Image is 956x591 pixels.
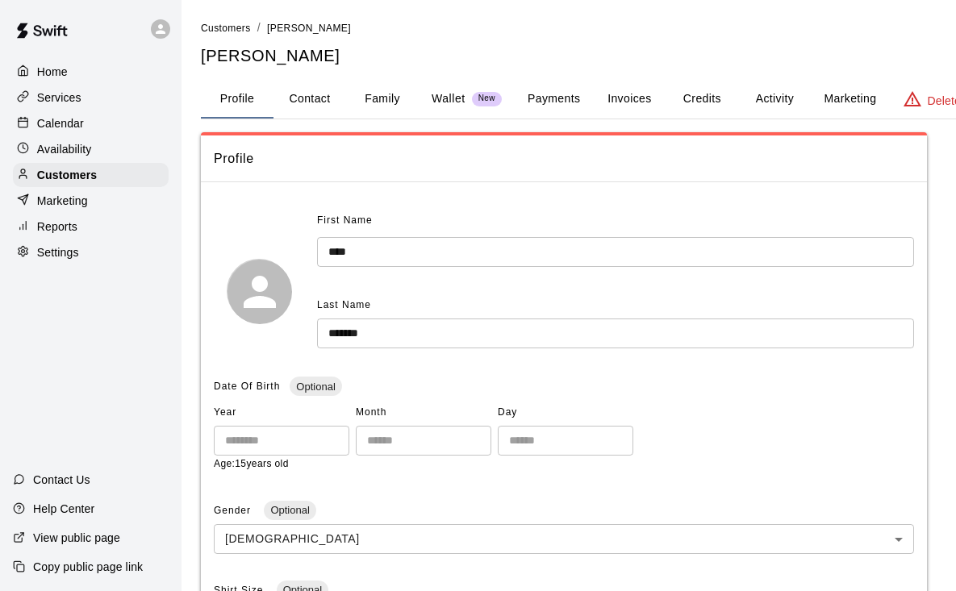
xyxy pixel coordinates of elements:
p: Wallet [432,90,465,107]
span: Optional [290,381,341,393]
span: Year [214,400,349,426]
a: Settings [13,240,169,264]
button: Profile [201,80,273,119]
p: Help Center [33,501,94,517]
span: Month [356,400,491,426]
p: Copy public page link [33,559,143,575]
button: Marketing [811,80,889,119]
li: / [257,19,261,36]
span: First Name [317,208,373,234]
div: [DEMOGRAPHIC_DATA] [214,524,914,554]
span: Date Of Birth [214,381,280,392]
p: Availability [37,141,92,157]
a: Services [13,85,169,110]
button: Contact [273,80,346,119]
p: Contact Us [33,472,90,488]
button: Invoices [593,80,666,119]
p: Home [37,64,68,80]
a: Home [13,60,169,84]
span: Day [498,400,633,426]
span: Profile [214,148,914,169]
span: Optional [264,504,315,516]
span: Gender [214,505,254,516]
p: Calendar [37,115,84,131]
a: Availability [13,137,169,161]
button: Credits [666,80,738,119]
p: View public page [33,530,120,546]
a: Customers [13,163,169,187]
a: Calendar [13,111,169,135]
p: Settings [37,244,79,260]
p: Reports [37,219,77,235]
span: [PERSON_NAME] [267,23,351,34]
a: Customers [201,21,251,34]
p: Services [37,89,81,106]
button: Payments [515,80,593,119]
a: Reports [13,214,169,239]
button: Activity [738,80,811,119]
span: Customers [201,23,251,34]
span: New [472,94,502,104]
a: Marketing [13,189,169,213]
span: Age: 15 years old [214,458,289,469]
span: Last Name [317,299,371,310]
p: Customers [37,167,97,183]
button: Family [346,80,419,119]
p: Marketing [37,193,88,209]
